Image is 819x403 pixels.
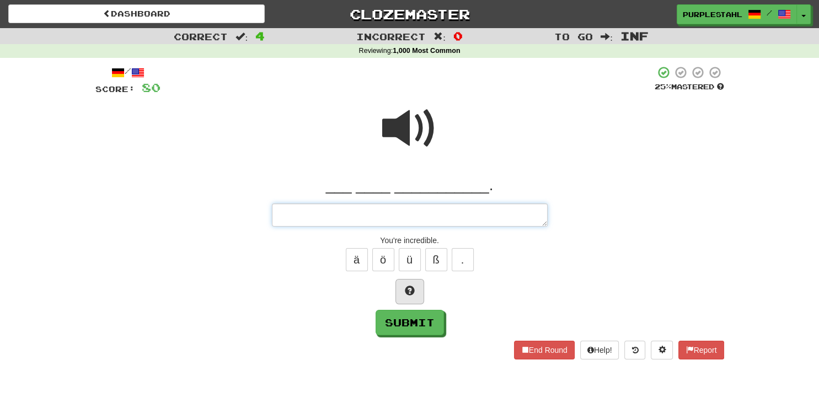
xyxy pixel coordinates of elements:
[281,4,538,24] a: Clozemaster
[677,4,797,24] a: PurpleStahl /
[655,82,671,91] span: 25 %
[372,248,394,271] button: ö
[95,66,160,79] div: /
[678,341,724,359] button: Report
[580,341,619,359] button: Help!
[142,80,160,94] span: 80
[624,341,645,359] button: Round history (alt+y)
[554,31,593,42] span: To go
[601,32,613,41] span: :
[95,235,724,246] div: You're incredible.
[346,248,368,271] button: ä
[452,248,474,271] button: .
[767,9,772,17] span: /
[174,31,228,42] span: Correct
[255,29,265,42] span: 4
[393,47,460,55] strong: 1,000 Most Common
[395,279,424,304] button: Hint!
[514,341,575,359] button: End Round
[620,29,649,42] span: Inf
[453,29,463,42] span: 0
[376,310,444,335] button: Submit
[683,9,742,19] span: PurpleStahl
[425,248,447,271] button: ß
[399,248,421,271] button: ü
[8,4,265,23] a: Dashboard
[235,32,248,41] span: :
[433,32,446,41] span: :
[95,175,724,195] div: ___ ____ ___________.
[356,31,426,42] span: Incorrect
[655,82,724,92] div: Mastered
[95,84,135,94] span: Score:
